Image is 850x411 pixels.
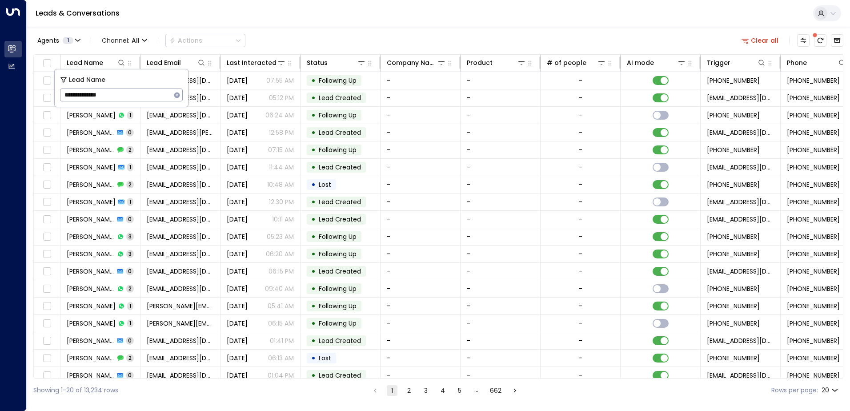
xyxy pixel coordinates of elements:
td: - [381,176,461,193]
td: - [461,350,541,367]
span: leads@space-station.co.uk [707,93,774,102]
div: - [579,197,582,206]
td: - [381,315,461,332]
td: - [381,107,461,124]
span: Toggle select row [41,231,52,242]
span: Jun 30, 2025 [227,319,248,328]
td: - [381,211,461,228]
span: 0 [126,129,134,136]
span: leads@space-station.co.uk [707,336,774,345]
span: Aug 11, 2025 [227,128,248,137]
td: - [461,159,541,176]
button: Agents1 [33,34,84,47]
div: • [311,90,316,105]
span: 2 [126,285,134,292]
span: 1 [63,37,73,44]
span: Toggle select all [41,58,52,69]
div: - [579,215,582,224]
span: lewisjclare97@gmail.com [147,336,214,345]
div: • [311,73,316,88]
span: Sep 02, 2025 [227,145,248,154]
div: Product [467,57,526,68]
span: rob.wilson@ou.ac.uk [147,128,214,137]
button: Go to page 3 [421,385,431,396]
span: Lead Created [319,93,361,102]
div: • [311,316,316,331]
span: Rob Wilson [67,128,114,137]
span: Lead Created [319,128,361,137]
span: Toggle select row [41,370,52,381]
div: - [579,319,582,328]
span: 3 [126,233,134,240]
span: leads@space-station.co.uk [707,215,774,224]
span: Vikki Locke [67,354,115,363]
div: - [579,250,582,258]
div: • [311,125,316,140]
div: - [579,232,582,241]
div: • [311,194,316,210]
span: Toggle select row [41,266,52,277]
div: • [311,229,316,244]
div: • [311,160,316,175]
span: Channel: [98,34,151,47]
button: Go to page 4 [437,385,448,396]
td: - [461,72,541,89]
div: - [579,180,582,189]
span: Jun 30, 2025 [227,232,248,241]
span: sarahhoughton2703@gmail.com [147,284,214,293]
div: - [579,354,582,363]
span: Toggle select row [41,127,52,138]
span: Charlotte.e.m.w@live.com [707,197,774,206]
span: Toggle select row [41,75,52,86]
span: 1 [127,111,133,119]
span: leads@space-station.co.uk [707,371,774,380]
span: Lead Name [69,75,105,85]
div: • [311,264,316,279]
div: … [471,385,482,396]
div: 20 [822,384,840,397]
span: sorpin@btinternet.com [147,354,214,363]
div: Trigger [707,57,766,68]
span: +447491540554 [787,319,840,328]
p: 12:30 PM [269,197,294,206]
span: 0 [126,215,134,223]
span: Following Up [319,111,357,120]
td: - [381,72,461,89]
td: - [461,89,541,106]
span: Lost [319,354,331,363]
span: Taylor Millard [67,215,114,224]
button: Clear all [738,34,782,47]
span: contact@nathancraig.co.uk [147,250,214,258]
span: Jun 03, 2025 [227,163,248,172]
div: Trigger [707,57,730,68]
td: - [381,193,461,210]
td: - [461,263,541,280]
button: Go to page 2 [404,385,414,396]
span: 0 [126,337,134,344]
span: Toggle select row [41,110,52,121]
div: Lead Email [147,57,206,68]
div: Showing 1-20 of 13,234 rows [33,386,118,395]
td: - [381,124,461,141]
td: - [381,246,461,262]
div: • [311,246,316,262]
div: Phone [787,57,846,68]
span: +447990297939 [707,76,760,85]
span: taylormillard92@icloud.com [147,215,214,224]
div: - [579,93,582,102]
div: Lead Name [67,57,103,68]
p: 07:55 AM [266,76,294,85]
span: +447711161910 [707,354,760,363]
span: Jun 22, 2025 [227,302,248,310]
div: Phone [787,57,807,68]
div: AI mode [627,57,686,68]
span: 1 [127,302,133,310]
div: - [579,336,582,345]
div: Status [307,57,328,68]
span: Jun 03, 2025 [227,197,248,206]
td: - [461,332,541,349]
span: Toggle select row [41,283,52,294]
span: +447789594931 [787,371,840,380]
span: +447491540554 [707,319,760,328]
td: - [381,367,461,384]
